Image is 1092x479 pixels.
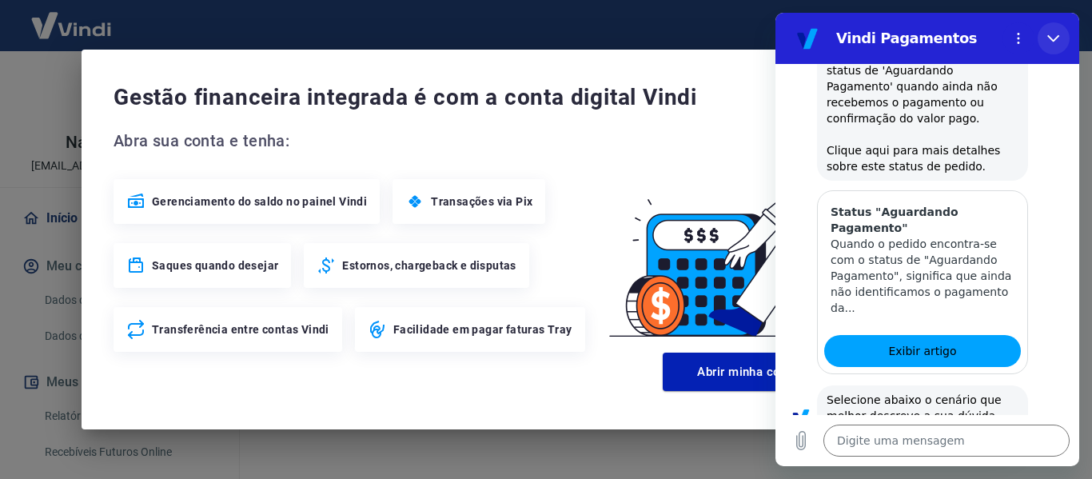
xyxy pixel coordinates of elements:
[663,353,906,391] button: Abrir minha conta digital Vindi
[152,194,367,210] span: Gerenciamento do saldo no painel Vindi
[590,128,978,346] img: Good Billing
[114,82,945,114] span: Gestão financeira integrada é com a conta digital Vindi
[393,321,572,337] span: Facilidade em pagar faturas Tray
[431,194,532,210] span: Transações via Pix
[775,13,1079,466] iframe: Janela de mensagens
[114,128,590,154] span: Abra sua conta e tenha:
[152,321,329,337] span: Transferência entre contas Vindi
[152,257,278,273] span: Saques quando desejar
[342,257,516,273] span: Estornos, chargeback e disputas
